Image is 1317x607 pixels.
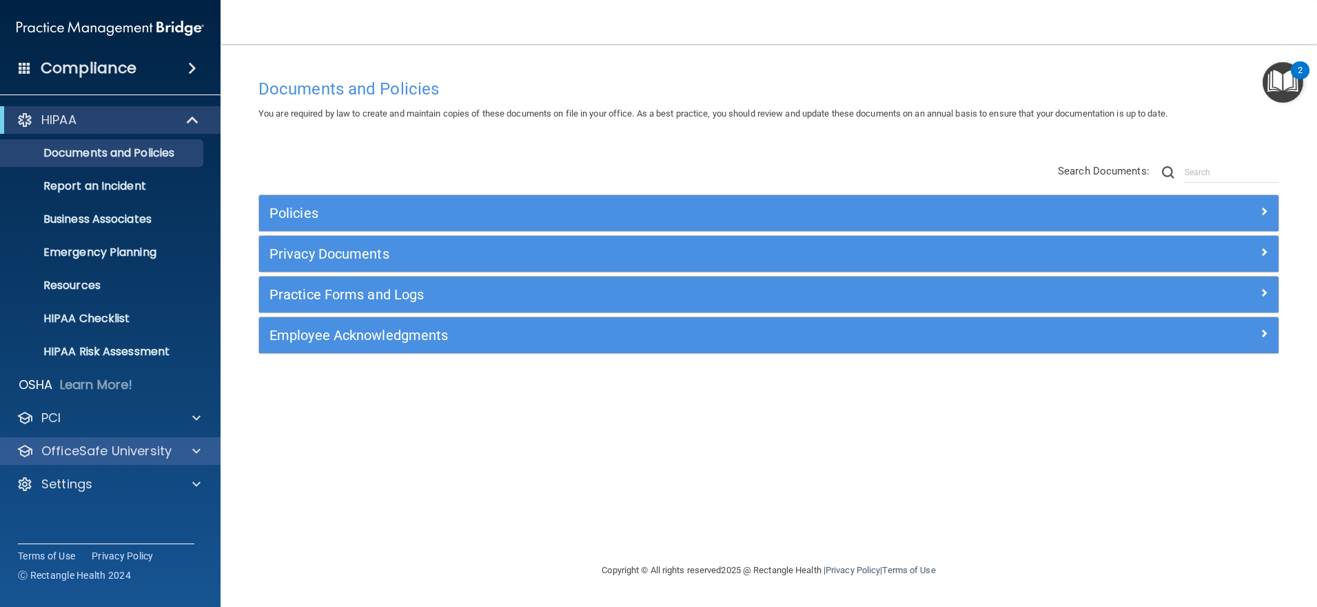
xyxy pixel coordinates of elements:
a: OfficeSafe University [17,443,201,459]
span: You are required by law to create and maintain copies of these documents on file in your office. ... [258,108,1167,119]
a: Terms of Use [882,565,935,575]
p: Documents and Policies [9,146,197,160]
p: PCI [41,410,61,426]
p: Business Associates [9,212,197,226]
a: Settings [17,476,201,492]
div: 2 [1298,70,1303,88]
p: Emergency Planning [9,246,197,259]
h5: Privacy Documents [269,246,1013,261]
a: Privacy Policy [92,549,154,563]
a: Terms of Use [18,549,75,563]
button: Open Resource Center, 2 new notifications [1263,62,1303,103]
span: Ⓒ Rectangle Health 2024 [18,568,131,582]
img: PMB logo [17,14,204,42]
input: Search [1185,162,1279,183]
a: HIPAA [17,112,200,128]
h5: Practice Forms and Logs [269,287,1013,302]
h4: Compliance [41,59,136,78]
p: OSHA [19,377,53,393]
a: Employee Acknowledgments [269,324,1268,346]
a: PCI [17,410,201,426]
p: HIPAA [41,112,76,128]
a: Policies [269,202,1268,224]
h4: Documents and Policies [258,80,1279,98]
a: Practice Forms and Logs [269,283,1268,306]
span: Search Documents: [1058,165,1150,177]
h5: Employee Acknowledgments [269,328,1013,343]
p: Learn More! [60,377,133,393]
img: ic-search.3b580494.png [1162,166,1174,179]
p: Settings [41,476,92,492]
a: Privacy Policy [826,565,880,575]
p: Resources [9,279,197,292]
h5: Policies [269,206,1013,221]
p: HIPAA Checklist [9,312,197,326]
a: Privacy Documents [269,243,1268,265]
div: Copyright © All rights reserved 2025 @ Rectangle Health | | [518,548,1021,593]
p: OfficeSafe University [41,443,172,459]
p: Report an Incident [9,179,197,193]
p: HIPAA Risk Assessment [9,345,197,359]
